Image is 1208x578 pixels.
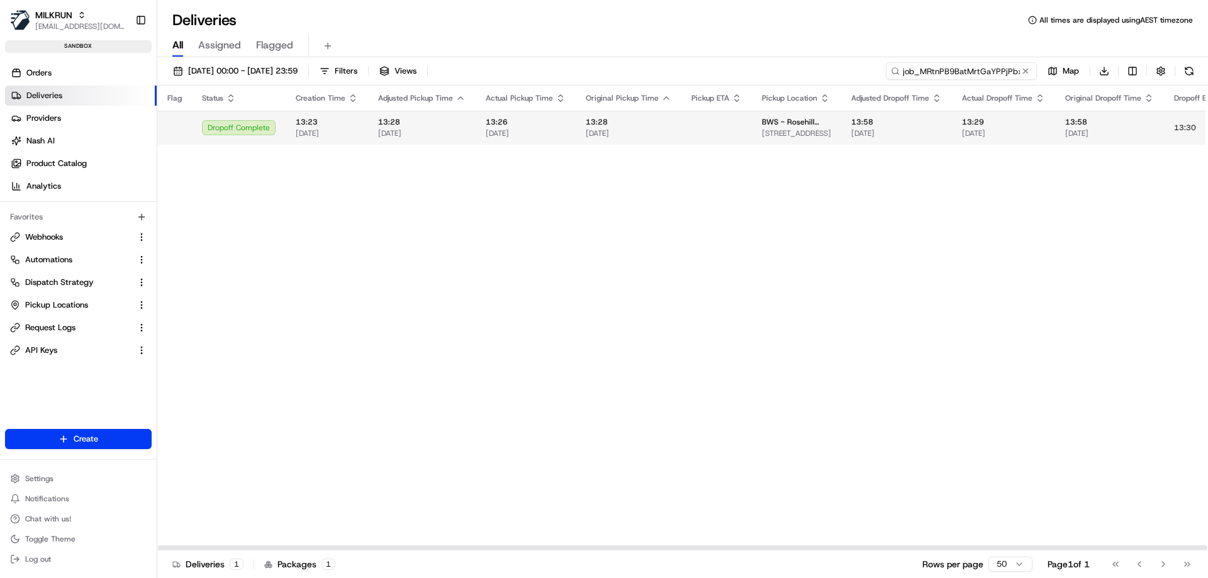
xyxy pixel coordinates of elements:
span: 13:23 [296,117,358,127]
a: 📗Knowledge Base [8,276,101,299]
div: Deliveries [172,558,243,570]
div: Page 1 of 1 [1048,558,1090,570]
input: Clear [33,81,208,94]
button: Create [5,429,152,449]
button: [DATE] 00:00 - [DATE] 23:59 [167,62,303,80]
img: Asif Zaman Khan [13,183,33,203]
span: Original Pickup Time [586,93,659,103]
span: Product Catalog [26,158,87,169]
button: Pickup Locations [5,295,152,315]
button: MILKRUNMILKRUN[EMAIL_ADDRESS][DOMAIN_NAME] [5,5,130,35]
span: [DATE] [111,195,137,205]
a: API Keys [10,345,131,356]
span: 13:30 [1174,123,1196,133]
span: [DATE] 00:00 - [DATE] 23:59 [188,65,298,77]
a: Webhooks [10,231,131,243]
span: • [104,229,109,239]
span: Flagged [256,38,293,53]
a: Dispatch Strategy [10,277,131,288]
p: Welcome 👋 [13,50,229,70]
a: 💻API Documentation [101,276,207,299]
span: Orders [26,67,52,79]
img: 1736555255976-a54dd68f-1ca7-489b-9aae-adbdc363a1c4 [25,196,35,206]
span: • [104,195,109,205]
span: API Keys [25,345,57,356]
span: All [172,38,183,53]
span: Adjusted Pickup Time [378,93,453,103]
button: See all [195,161,229,176]
div: 1 [230,559,243,570]
span: Assigned [198,38,241,53]
span: Settings [25,474,53,484]
span: Map [1063,65,1079,77]
img: Nash [13,13,38,38]
span: [PERSON_NAME] [39,229,102,239]
div: Past conversations [13,164,81,174]
input: Type to search [886,62,1037,80]
a: Request Logs [10,322,131,333]
span: [DATE] [962,128,1045,138]
div: 💻 [106,282,116,292]
span: [DATE] [296,128,358,138]
div: Start new chat [57,120,206,133]
span: Automations [25,254,72,265]
span: Actual Pickup Time [486,93,553,103]
img: 9188753566659_6852d8bf1fb38e338040_72.png [26,120,49,143]
p: Rows per page [922,558,983,570]
h1: Deliveries [172,10,237,30]
span: [DATE] [1065,128,1154,138]
span: Filters [335,65,357,77]
span: [DATE] [486,128,566,138]
span: [STREET_ADDRESS] [762,128,831,138]
span: Knowledge Base [25,281,96,294]
button: Dispatch Strategy [5,272,152,292]
span: Providers [26,113,61,124]
span: All times are displayed using AEST timezone [1039,15,1193,25]
button: API Keys [5,340,152,360]
span: 13:58 [851,117,942,127]
span: 13:28 [378,117,466,127]
button: Settings [5,470,152,487]
span: 13:26 [486,117,566,127]
button: Request Logs [5,318,152,338]
span: Create [74,433,98,445]
span: Pickup Locations [25,299,88,311]
span: Request Logs [25,322,75,333]
span: Deliveries [26,90,62,101]
span: [DATE] [851,128,942,138]
button: Log out [5,550,152,568]
button: Automations [5,250,152,270]
span: Status [202,93,223,103]
span: Adjusted Dropoff Time [851,93,929,103]
button: Webhooks [5,227,152,247]
span: Creation Time [296,93,345,103]
img: Balvinder Singh Punie [13,217,33,237]
button: [EMAIL_ADDRESS][DOMAIN_NAME] [35,21,125,31]
button: Filters [314,62,363,80]
div: 1 [322,559,335,570]
button: MILKRUN [35,9,72,21]
span: Toggle Theme [25,534,75,544]
span: Chat with us! [25,514,71,524]
div: sandbox [5,40,152,53]
span: Dispatch Strategy [25,277,94,288]
span: Analytics [26,181,61,192]
span: [PERSON_NAME] [39,195,102,205]
a: Product Catalog [5,153,157,174]
button: Toggle Theme [5,530,152,548]
button: Start new chat [214,124,229,139]
span: Log out [25,554,51,564]
span: Flag [167,93,182,103]
div: Favorites [5,207,152,227]
span: Pickup Location [762,93,817,103]
button: Map [1042,62,1085,80]
a: Powered byPylon [89,311,152,321]
a: Orders [5,63,157,83]
button: Views [374,62,422,80]
span: Actual Dropoff Time [962,93,1032,103]
span: [DATE] [586,128,671,138]
span: 13:28 [586,117,671,127]
div: We're available if you need us! [57,133,173,143]
a: Nash AI [5,131,157,151]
